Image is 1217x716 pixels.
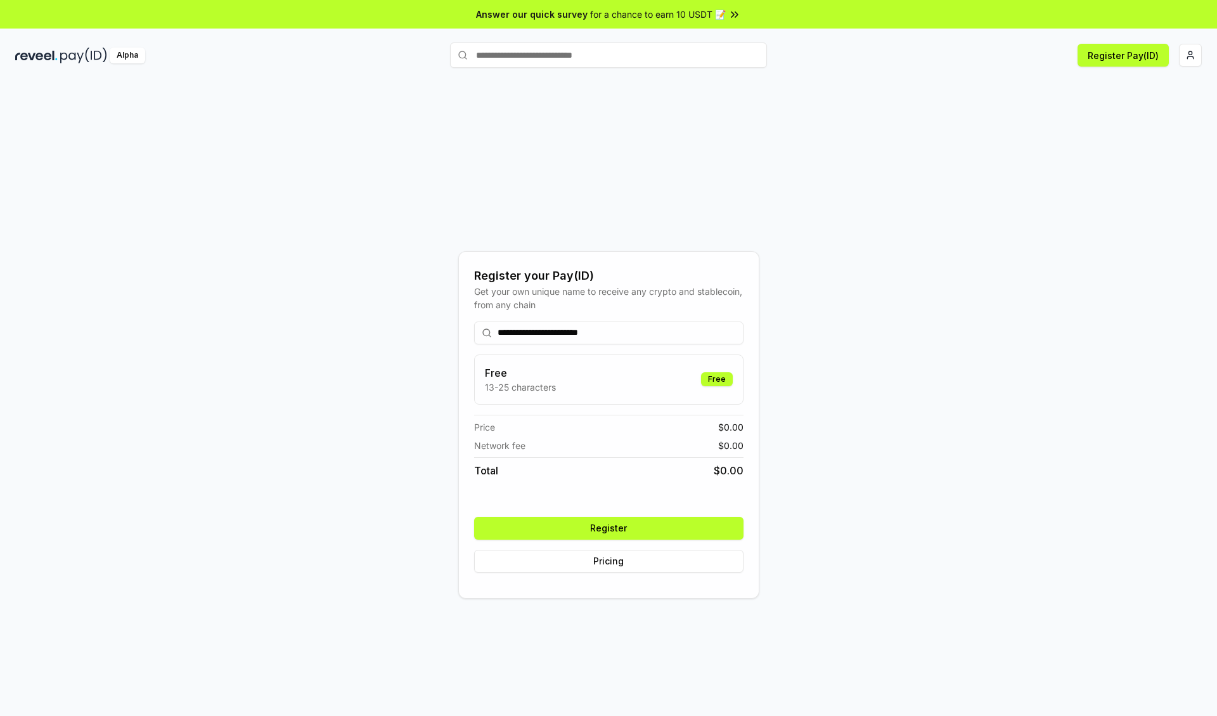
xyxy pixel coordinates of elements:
[474,420,495,434] span: Price
[60,48,107,63] img: pay_id
[718,439,744,452] span: $ 0.00
[474,285,744,311] div: Get your own unique name to receive any crypto and stablecoin, from any chain
[15,48,58,63] img: reveel_dark
[474,463,498,478] span: Total
[474,267,744,285] div: Register your Pay(ID)
[474,550,744,573] button: Pricing
[485,381,556,394] p: 13-25 characters
[110,48,145,63] div: Alpha
[1078,44,1169,67] button: Register Pay(ID)
[714,463,744,478] span: $ 0.00
[718,420,744,434] span: $ 0.00
[474,439,525,452] span: Network fee
[701,372,733,386] div: Free
[485,365,556,381] h3: Free
[590,8,726,21] span: for a chance to earn 10 USDT 📝
[474,517,744,540] button: Register
[476,8,588,21] span: Answer our quick survey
